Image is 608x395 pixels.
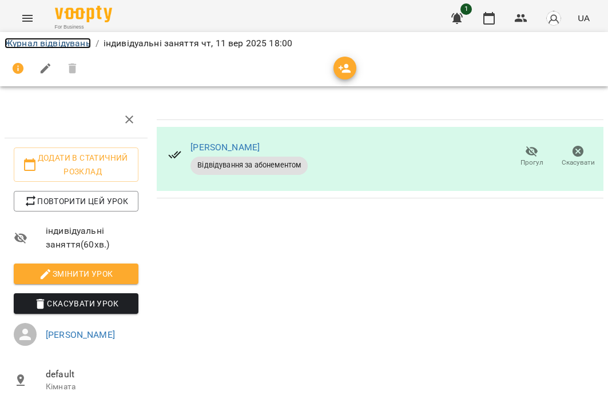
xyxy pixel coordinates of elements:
[573,7,594,29] button: UA
[46,381,138,393] p: Кімната
[190,160,308,170] span: Відвідування за абонементом
[520,158,543,167] span: Прогул
[5,37,603,50] nav: breadcrumb
[23,267,129,281] span: Змінити урок
[546,10,562,26] img: avatar_s.png
[96,37,99,50] li: /
[555,141,601,173] button: Скасувати
[508,141,555,173] button: Прогул
[104,37,292,50] p: індивідуальні заняття чт, 11 вер 2025 18:00
[460,3,472,15] span: 1
[55,6,112,22] img: Voopty Logo
[46,224,138,251] span: індивідуальні заняття ( 60 хв. )
[46,329,115,340] a: [PERSON_NAME]
[5,38,91,49] a: Журнал відвідувань
[23,297,129,310] span: Скасувати Урок
[23,151,129,178] span: Додати в статичний розклад
[23,194,129,208] span: Повторити цей урок
[562,158,595,167] span: Скасувати
[14,147,138,182] button: Додати в статичний розклад
[46,368,138,381] span: default
[14,5,41,32] button: Menu
[14,191,138,212] button: Повторити цей урок
[14,264,138,284] button: Змінити урок
[190,142,260,153] a: [PERSON_NAME]
[14,293,138,314] button: Скасувати Урок
[578,12,590,24] span: UA
[55,23,112,31] span: For Business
